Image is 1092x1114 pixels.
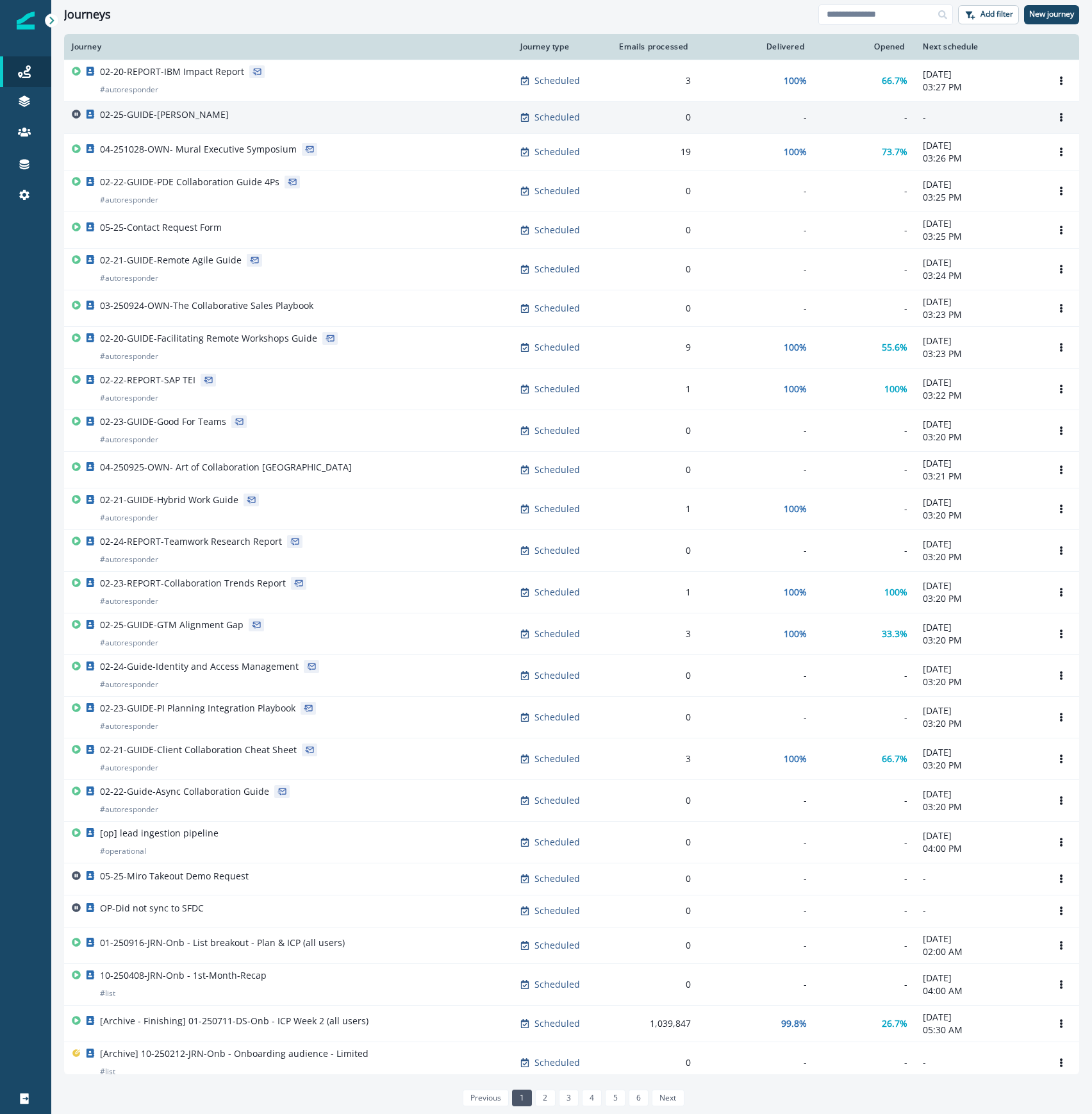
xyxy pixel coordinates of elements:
button: Options [1051,142,1071,162]
a: [Archive - Finishing] 01-250711-DS-Onb - ICP Week 2 (all users)Scheduled1,039,84799.8%26.7%[DATE]... [64,1005,1079,1042]
a: 02-25-GUIDE-GTM Alignment Gap#autoresponderScheduled3100%33.3%[DATE]03:20 PMOptions [64,613,1079,654]
p: 03:26 PM [923,152,1036,165]
p: Scheduled [534,752,580,765]
div: - [706,111,807,124]
div: 0 [616,263,691,276]
ul: Pagination [459,1090,684,1106]
div: - [822,711,907,724]
p: 26.7% [882,1017,907,1030]
p: 100% [884,383,907,395]
button: Options [1051,299,1071,318]
p: [DATE] [923,704,1036,717]
p: - [923,111,1036,124]
p: [DATE] [923,1011,1036,1024]
p: 03:20 PM [923,592,1036,605]
button: Options [1051,379,1071,399]
div: - [706,978,807,991]
p: 03:22 PM [923,389,1036,402]
p: 03:21 PM [923,470,1036,483]
p: 100% [784,341,807,354]
p: Scheduled [534,1017,580,1030]
p: 03:27 PM [923,81,1036,94]
div: - [706,794,807,807]
p: 02-25-GUIDE-[PERSON_NAME] [100,108,229,121]
div: Delivered [706,42,807,52]
p: [DATE] [923,139,1036,152]
p: [DATE] [923,376,1036,389]
p: 02-24-Guide-Identity and Access Management [100,660,299,673]
p: # autoresponder [100,433,158,446]
button: Options [1051,624,1071,644]
p: New journey [1029,10,1074,19]
div: - [822,939,907,952]
div: - [822,1056,907,1069]
div: - [822,978,907,991]
img: Inflection [17,12,35,29]
p: 100% [784,503,807,515]
p: [DATE] [923,418,1036,431]
p: 02-23-GUIDE-Good For Teams [100,415,226,428]
p: Scheduled [534,111,580,124]
p: Scheduled [534,463,580,476]
button: Options [1051,791,1071,810]
div: - [822,836,907,849]
p: 03:25 PM [923,191,1036,204]
div: 0 [616,669,691,682]
button: Options [1051,108,1071,127]
p: 02-23-REPORT-Collaboration Trends Report [100,577,286,590]
div: Journey [72,42,505,52]
div: - [822,669,907,682]
div: 0 [616,302,691,315]
a: 02-21-GUIDE-Remote Agile Guide#autoresponderScheduled0--[DATE]03:24 PMOptions [64,248,1079,290]
a: Page 1 is your current page [512,1090,532,1106]
div: - [706,872,807,885]
a: 02-22-REPORT-SAP TEI#autoresponderScheduled1100%100%[DATE]03:22 PMOptions [64,368,1079,410]
p: 03:20 PM [923,759,1036,772]
p: 100% [784,383,807,395]
p: Scheduled [534,424,580,437]
a: Page 5 [605,1090,625,1106]
p: 100% [884,586,907,599]
div: - [822,794,907,807]
div: 3 [616,752,691,765]
p: [DATE] [923,178,1036,191]
p: Scheduled [534,711,580,724]
p: # autoresponder [100,511,158,524]
p: 04-250925-OWN- Art of Collaboration [GEOGRAPHIC_DATA] [100,461,352,474]
p: 02-24-REPORT-Teamwork Research Report [100,535,282,548]
p: # autoresponder [100,83,158,96]
button: Options [1051,936,1071,955]
a: Page 4 [582,1090,602,1106]
p: 03:20 PM [923,509,1036,522]
div: - [706,939,807,952]
p: [DATE] [923,972,1036,985]
p: 03:20 PM [923,551,1036,563]
p: Scheduled [534,586,580,599]
button: Options [1051,181,1071,201]
button: Options [1051,220,1071,240]
div: - [822,185,907,197]
div: 0 [616,424,691,437]
p: Scheduled [534,302,580,315]
p: 73.7% [882,145,907,158]
button: Options [1051,583,1071,602]
div: Emails processed [616,42,691,52]
button: Options [1051,460,1071,479]
button: Options [1051,666,1071,685]
p: Scheduled [534,904,580,917]
p: # autoresponder [100,636,158,649]
p: 02-21-GUIDE-Hybrid Work Guide [100,494,238,506]
p: Scheduled [534,263,580,276]
a: 02-20-REPORT-IBM Impact Report#autoresponderScheduled3100%66.7%[DATE]03:27 PMOptions [64,60,1079,101]
p: [op] lead ingestion pipeline [100,827,219,840]
div: 0 [616,111,691,124]
p: 04-251028-OWN- Mural Executive Symposium [100,143,297,156]
a: 10-250408-JRN-Onb - 1st-Month-Recap#listScheduled0--[DATE]04:00 AMOptions [64,963,1079,1005]
p: 04:00 PM [923,842,1036,855]
p: # autoresponder [100,350,158,363]
p: 02-25-GUIDE-GTM Alignment Gap [100,619,244,631]
p: 10-250408-JRN-Onb - 1st-Month-Recap [100,969,267,982]
div: Next schedule [923,42,1036,52]
p: [Archive] 10-250212-JRN-Onb - Onboarding audience - Limited [100,1047,368,1060]
div: 19 [616,145,691,158]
